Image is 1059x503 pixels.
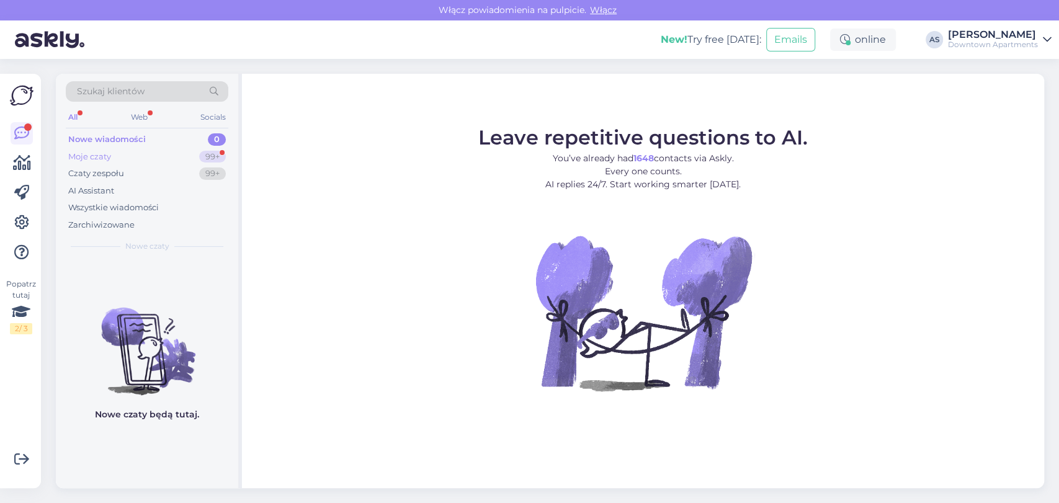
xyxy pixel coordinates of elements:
div: [PERSON_NAME] [948,30,1038,40]
img: No chats [56,285,238,397]
span: Leave repetitive questions to AI. [478,125,808,149]
div: Try free [DATE]: [661,32,761,47]
p: Nowe czaty będą tutaj. [95,408,199,421]
div: Nowe wiadomości [68,133,146,146]
div: Zarchiwizowane [68,219,135,231]
div: Wszystkie wiadomości [68,202,159,214]
button: Emails [766,28,815,51]
div: Popatrz tutaj [10,278,32,334]
div: 2 / 3 [10,323,32,334]
div: All [66,109,80,125]
div: 99+ [199,167,226,180]
img: Askly Logo [10,84,34,107]
a: [PERSON_NAME]Downtown Apartments [948,30,1052,50]
span: Szukaj klientów [77,85,145,98]
img: No Chat active [532,201,755,424]
span: Włącz [586,4,620,16]
p: You’ve already had contacts via Askly. Every one counts. AI replies 24/7. Start working smarter [... [478,152,808,191]
span: Nowe czaty [125,241,169,252]
div: AI Assistant [68,185,114,197]
div: Moje czaty [68,151,111,163]
div: 0 [208,133,226,146]
div: Downtown Apartments [948,40,1038,50]
div: AS [926,31,943,48]
div: online [830,29,896,51]
div: Socials [198,109,228,125]
div: Web [128,109,150,125]
b: 1648 [633,153,654,164]
div: Czaty zespołu [68,167,124,180]
b: New! [661,33,687,45]
div: 99+ [199,151,226,163]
